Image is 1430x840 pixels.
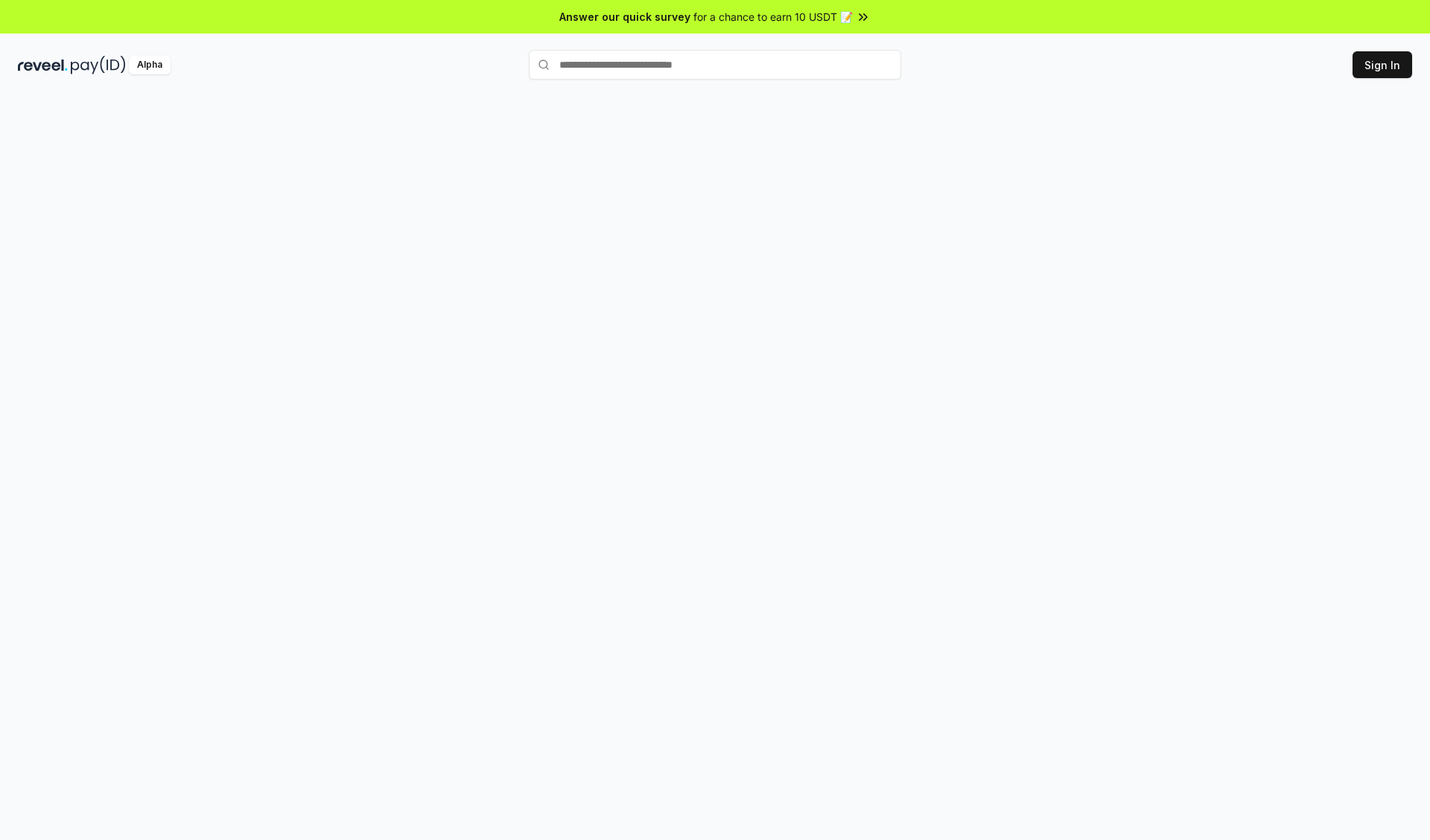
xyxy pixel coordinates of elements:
span: Answer our quick survey [559,9,690,25]
div: Alpha [129,56,171,74]
button: Sign In [1353,51,1412,78]
span: for a chance to earn 10 USDT 📝 [693,9,853,25]
img: pay_id [71,56,126,74]
img: reveel_dark [18,56,68,74]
